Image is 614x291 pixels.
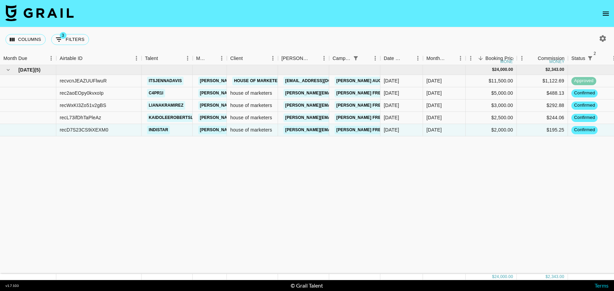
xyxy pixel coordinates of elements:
[571,114,598,121] span: confirmed
[517,112,568,124] div: $244.06
[466,124,517,136] div: $2,000.00
[227,52,278,65] div: Client
[494,67,513,73] div: 24,000.00
[5,5,74,21] img: Grail Talent
[466,112,517,124] div: $2,500.00
[423,52,466,65] div: Month Due
[319,53,329,63] button: Menu
[384,102,399,109] div: 19/09/2025
[384,114,399,121] div: 19/09/2025
[283,101,395,110] a: [PERSON_NAME][EMAIL_ADDRESS][DOMAIN_NAME]
[5,34,46,45] button: Select columns
[147,113,202,122] a: kaidoleerobertslife
[27,53,37,63] button: Sort
[384,90,399,96] div: 19/09/2025
[517,87,568,99] div: $488.13
[335,101,390,110] a: [PERSON_NAME] FREELY
[198,101,309,110] a: [PERSON_NAME][EMAIL_ADDRESS][DOMAIN_NAME]
[60,102,106,109] div: recWxKI3Zo51v2gBS
[426,114,442,121] div: Sep '25
[217,53,227,63] button: Menu
[384,126,399,133] div: 19/09/2025
[571,127,598,133] span: confirmed
[3,65,13,75] button: hide children
[380,52,423,65] div: Date Created
[283,77,360,85] a: [EMAIL_ADDRESS][DOMAIN_NAME]
[147,101,185,110] a: lianakramirez
[585,53,595,63] div: 2 active filters
[268,53,278,63] button: Menu
[60,126,108,133] div: recD7S23CS9iXEXM0
[384,77,399,84] div: 06/08/2025
[147,77,184,85] a: itsjennadavis
[207,53,217,63] button: Sort
[227,112,278,124] div: house of marketers
[335,113,390,122] a: [PERSON_NAME] FREELY
[585,53,595,63] button: Show filters
[476,53,485,63] button: Sort
[446,53,455,63] button: Sort
[548,67,564,73] div: 2,343.00
[283,89,395,97] a: [PERSON_NAME][EMAIL_ADDRESS][DOMAIN_NAME]
[466,75,517,87] div: $11,500.00
[466,87,517,99] div: $5,000.00
[492,67,494,73] div: $
[545,67,548,73] div: $
[198,126,309,134] a: [PERSON_NAME][EMAIL_ADDRESS][DOMAIN_NAME]
[335,89,390,97] a: [PERSON_NAME] FREELY
[351,53,361,63] button: Show filters
[198,89,309,97] a: [PERSON_NAME][EMAIL_ADDRESS][DOMAIN_NAME]
[571,78,596,84] span: approved
[426,52,446,65] div: Month Due
[466,53,476,63] button: Menu
[545,274,548,280] div: $
[193,52,227,65] div: Manager
[198,113,309,122] a: [PERSON_NAME][EMAIL_ADDRESS][DOMAIN_NAME]
[283,126,395,134] a: [PERSON_NAME][EMAIL_ADDRESS][DOMAIN_NAME]
[595,282,609,289] a: Terms
[361,53,370,63] button: Sort
[426,77,442,84] div: Sep '25
[517,53,527,63] button: Menu
[60,77,107,84] div: recvcnJEAZUUFlwuR
[227,99,278,112] div: house of marketers
[485,52,515,65] div: Booking Price
[351,53,361,63] div: 1 active filter
[232,77,285,85] a: House of Marketers
[56,52,142,65] div: Airtable ID
[34,66,41,73] span: ( 5 )
[196,52,207,65] div: Manager
[3,52,27,65] div: Month Due
[595,53,604,63] button: Sort
[426,126,442,133] div: Sep '25
[309,53,319,63] button: Sort
[18,66,34,73] span: [DATE]
[278,52,329,65] div: Booker
[230,52,243,65] div: Client
[413,53,423,63] button: Menu
[571,102,598,109] span: confirmed
[243,53,252,63] button: Sort
[403,53,413,63] button: Sort
[291,282,323,289] div: © Grail Talent
[571,52,585,65] div: Status
[131,53,142,63] button: Menu
[227,124,278,136] div: house of marketers
[281,52,309,65] div: [PERSON_NAME]
[517,75,568,87] div: $1,122.69
[329,52,380,65] div: Campaign (Type)
[142,52,193,65] div: Talent
[571,90,598,96] span: confirmed
[494,274,513,280] div: 24,000.00
[370,53,380,63] button: Menu
[466,99,517,112] div: $3,000.00
[198,77,309,85] a: [PERSON_NAME][EMAIL_ADDRESS][DOMAIN_NAME]
[227,87,278,99] div: house of marketers
[538,52,565,65] div: Commission
[145,52,158,65] div: Talent
[147,126,170,134] a: indistar
[492,274,494,280] div: $
[455,53,466,63] button: Menu
[528,53,538,63] button: Sort
[283,113,395,122] a: [PERSON_NAME][EMAIL_ADDRESS][DOMAIN_NAME]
